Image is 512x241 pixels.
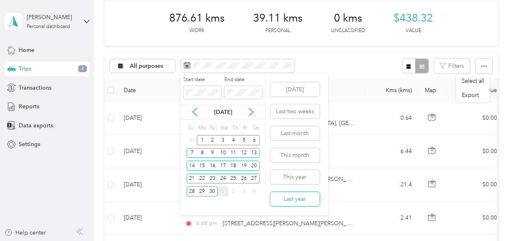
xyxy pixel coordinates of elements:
div: 4 [249,186,260,196]
span: Home [19,46,34,54]
div: 24 [218,174,228,184]
iframe: Everlance-gr Chat Button Frame [467,196,512,241]
td: [DATE] [117,135,178,168]
div: Su [187,123,194,134]
td: $0.00 [447,135,503,168]
span: 0 kms [334,12,362,25]
th: Locations [178,79,365,101]
div: 4 [228,135,239,145]
p: [DATE] [206,108,240,116]
button: Filters [434,58,470,73]
div: 16 [207,161,218,171]
span: Trips [19,65,31,73]
button: Last year [270,192,320,206]
div: Sa [252,123,260,134]
span: Settings [19,140,40,148]
button: Last month [270,126,320,140]
div: 28 [187,186,197,196]
div: 2 [207,135,218,145]
td: [DATE] [117,168,178,202]
div: We [219,123,228,134]
div: 9 [207,148,218,158]
p: Value [406,27,421,34]
button: [DATE] [270,82,320,97]
div: Personal dashboard [27,24,70,29]
div: 29 [197,186,207,196]
div: 25 [228,174,239,184]
th: Kms (kms) [365,79,418,101]
div: 12 [239,148,249,158]
div: 10 [218,148,228,158]
span: Transactions [19,84,52,92]
td: 2.41 [365,202,418,235]
span: 4 [78,65,87,73]
span: Data exports [19,121,53,130]
span: 876.61 kms [169,12,225,25]
div: 30 [207,186,218,196]
div: 31 [187,135,197,145]
div: 19 [239,161,249,171]
div: 26 [239,174,249,184]
p: Work [189,27,204,34]
th: Kms value [447,79,503,101]
div: Fr [241,123,249,134]
div: 3 [218,135,228,145]
span: 39.11 kms [253,12,303,25]
td: [DATE] [117,202,178,235]
div: [PERSON_NAME] [27,13,77,22]
button: This year [270,170,320,184]
span: [STREET_ADDRESS][PERSON_NAME] [223,209,319,216]
button: This month [270,148,320,162]
div: 21 [187,174,197,184]
div: 20 [249,161,260,171]
div: 14 [187,161,197,171]
div: 3 [239,186,249,196]
td: 21.4 [365,168,418,202]
div: 27 [249,174,260,184]
span: [STREET_ADDRESS][PERSON_NAME][PERSON_NAME] [223,220,364,227]
span: Export [462,92,479,99]
div: 11 [228,148,239,158]
td: $0.00 [447,101,503,135]
th: Map [418,79,447,101]
div: 8 [197,148,207,158]
span: 4:48 pm [196,219,219,228]
button: Help center [4,228,46,237]
td: $0.00 [447,168,503,202]
div: 22 [197,174,207,184]
label: End date [224,76,262,84]
div: Th [231,123,239,134]
td: [DATE] [117,101,178,135]
span: All purposes [130,63,163,69]
div: 13 [249,148,260,158]
td: 0.64 [365,101,418,135]
div: 17 [218,161,228,171]
span: Select all [462,77,484,84]
span: $438.32 [394,12,433,25]
span: Reports [19,102,39,111]
div: 2 [228,186,239,196]
div: 5 [239,135,249,145]
div: Tu [209,123,216,134]
div: 1 [218,186,228,196]
p: Personal [265,27,290,34]
div: Mo [197,123,206,134]
td: 6.44 [365,135,418,168]
div: 1 [197,135,207,145]
p: Unclassified [331,27,365,34]
td: $0.00 [447,202,503,235]
div: 15 [197,161,207,171]
div: 7 [187,148,197,158]
div: 23 [207,174,218,184]
th: Date [117,79,178,101]
label: Start date [183,76,222,84]
button: Last two weeks [270,104,320,118]
div: 18 [228,161,239,171]
div: 6 [249,135,260,145]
